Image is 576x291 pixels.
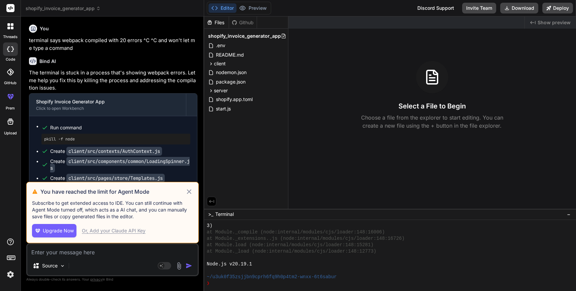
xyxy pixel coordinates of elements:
[39,58,56,65] h6: Bind AI
[215,41,226,50] span: .env
[209,3,236,13] button: Editor
[207,235,405,242] span: at Module._extensions..js (node:internal/modules/cjs/loader:148:16726)
[50,124,190,131] span: Run command
[42,262,58,269] p: Source
[207,274,337,280] span: ~/u3uk0f35zsjjbn9cprh6fq9h0p4tm2-wnxx-6t6sabur
[4,80,17,86] label: GitHub
[207,261,252,267] span: Node.js v20.19.1
[40,188,185,196] h3: You have reached the limit for Agent Mode
[90,277,102,281] span: privacy
[175,262,183,270] img: attachment
[50,158,190,171] div: Create
[215,78,246,86] span: package.json
[566,209,572,220] button: −
[29,69,197,92] p: The terminal is stuck in a process that's showing webpack errors. Let me help you fix this by kil...
[413,3,458,13] div: Discord Support
[207,280,210,287] span: ❯
[29,94,186,116] button: Shopify Invoice Generator AppClick to open Workbench
[229,19,257,26] div: Github
[208,211,213,218] span: >_
[6,105,15,111] label: prem
[50,148,162,155] div: Create
[207,229,385,235] span: at Module._compile (node:internal/modules/cjs/loader:148:16006)
[236,3,269,13] button: Preview
[43,227,74,234] span: Upgrade Now
[500,3,538,13] button: Download
[29,37,197,52] p: terminal says webpack compiled with 20 errors ^C ^C and won't let me type a command
[567,211,571,218] span: −
[186,262,192,269] img: icon
[214,60,226,67] span: client
[44,136,188,142] pre: pkill -f node
[26,5,101,12] span: shopify_invoice_generator_app
[398,101,466,111] h3: Select a File to Begin
[207,242,374,248] span: at Module.load (node:internal/modules/cjs/loader:148:15281)
[6,57,15,62] label: code
[50,157,190,172] code: client/src/components/common/LoadingSpinner.js
[215,51,245,59] span: README.md
[82,227,146,234] div: Or, Add your Claude API Key
[538,19,571,26] span: Show preview
[66,174,165,183] code: client/src/pages/store/Templates.js
[207,248,376,255] span: at Module._load (node:internal/modules/cjs/loader:148:12773)
[32,224,76,237] button: Upgrade Now
[3,34,18,40] label: threads
[208,33,281,39] span: shopify_invoice_generator_app
[66,147,162,156] code: client/src/contexts/AuthContext.js
[26,276,199,283] p: Always double-check its answers. Your in Bind
[40,25,49,32] h6: You
[50,175,165,182] div: Create
[214,87,228,94] span: server
[36,98,179,105] div: Shopify Invoice Generator App
[5,269,16,280] img: settings
[357,114,508,130] p: Choose a file from the explorer to start editing. You can create a new file using the + button in...
[215,211,234,218] span: Terminal
[60,263,65,269] img: Pick Models
[204,19,229,26] div: Files
[215,95,253,103] span: shopify.app.toml
[4,130,17,136] label: Upload
[36,106,179,111] div: Click to open Workbench
[207,223,213,229] span: 3)
[215,105,231,113] span: start.js
[542,3,573,13] button: Deploy
[462,3,496,13] button: Invite Team
[32,200,193,220] p: Subscribe to get extended access to IDE. You can still continue with Agent Mode turned off, which...
[215,68,247,76] span: nodemon.json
